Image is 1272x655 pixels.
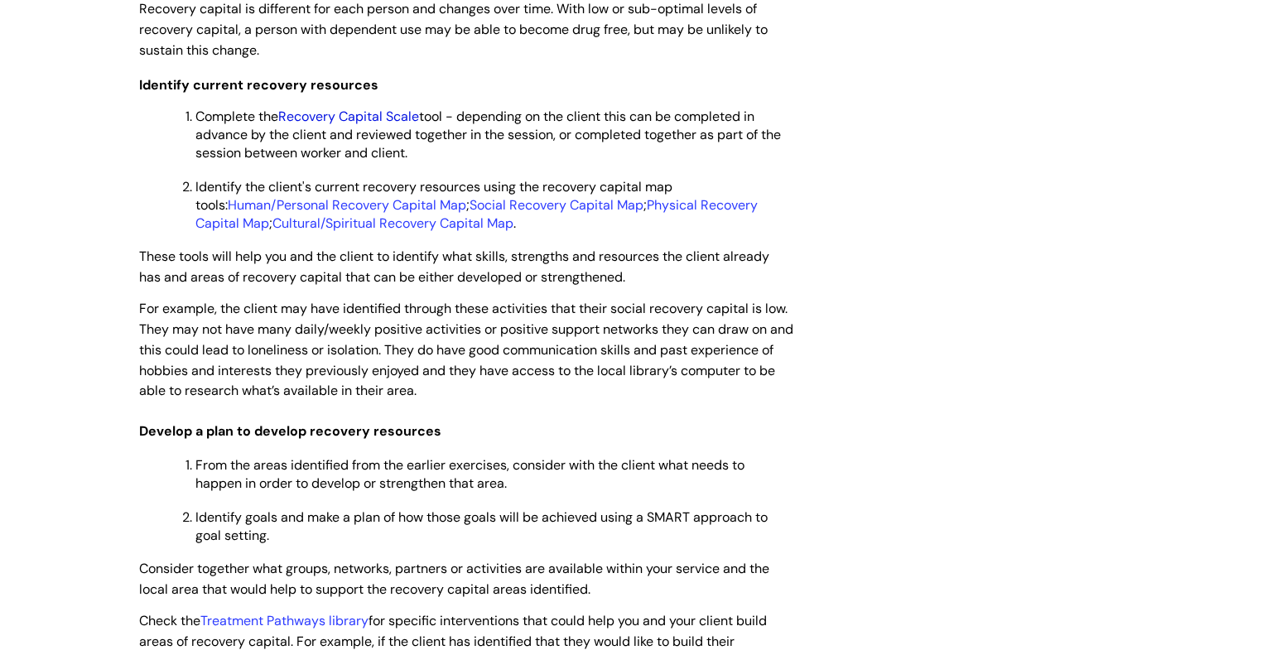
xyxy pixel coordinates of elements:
[139,560,769,598] span: Consider together what groups, networks, partners or activities are available within your service...
[195,508,768,544] span: Identify goals and make a plan of how those goals will be achieved using a SMART approach to goal...
[195,108,781,161] span: Complete the tool - depending on the client this can be completed in advance by the client and re...
[278,108,419,125] a: Recovery Capital Scale
[200,612,369,629] a: Treatment Pathways library
[195,178,758,232] span: Identify the client's current recovery resources using the recovery capital map tools: ; ; ; .
[195,196,758,232] a: Physical Recovery Capital Map
[139,248,769,286] span: These tools will help you and the client to identify what skills, strengths and resources the cli...
[139,76,378,94] span: Identify current recovery resources
[228,196,466,214] a: Human/Personal Recovery Capital Map
[272,214,513,232] a: Cultural/Spiritual Recovery Capital Map
[470,196,643,214] a: Social Recovery Capital Map
[139,300,793,399] span: For example, the client may have identified through these activities that their social recovery c...
[139,422,441,440] span: Develop a plan to develop recovery resources
[195,456,744,492] span: From the areas identified from the earlier exercises, consider with the client what needs to happ...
